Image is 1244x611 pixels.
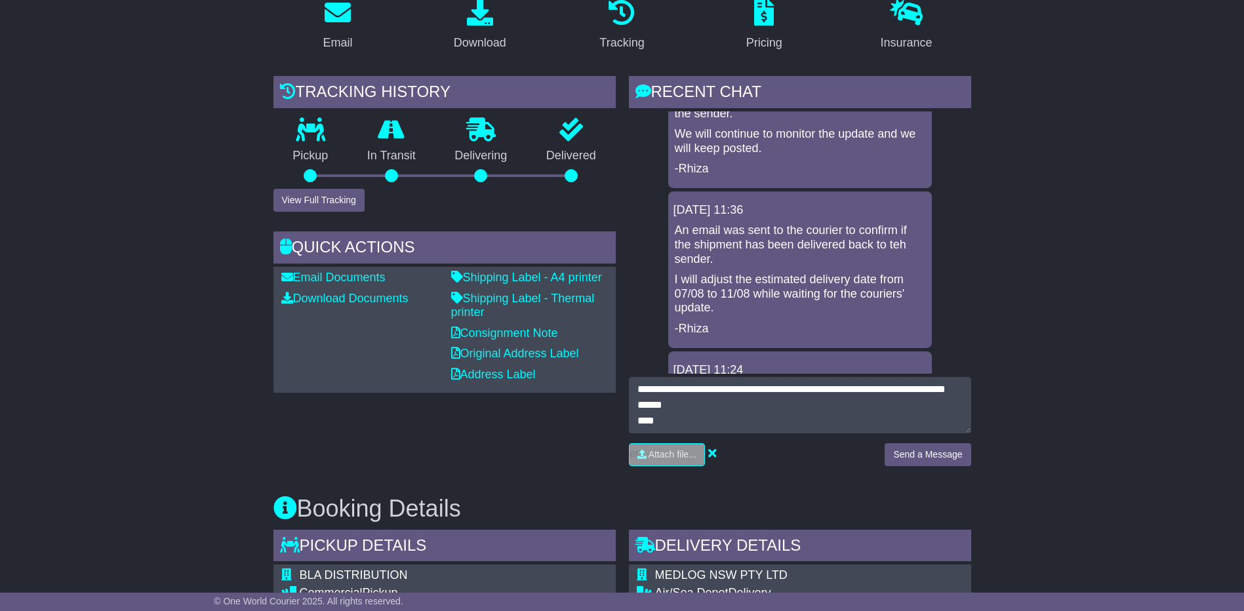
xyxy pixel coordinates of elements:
[273,530,616,565] div: Pickup Details
[281,271,386,284] a: Email Documents
[281,292,409,305] a: Download Documents
[746,34,782,52] div: Pricing
[273,149,348,163] p: Pickup
[451,326,558,340] a: Consignment Note
[451,292,595,319] a: Shipping Label - Thermal printer
[323,34,352,52] div: Email
[629,530,971,565] div: Delivery Details
[675,224,925,266] p: An email was sent to the courier to confirm if the shipment has been delivered back to teh sender.
[675,273,925,315] p: I will adjust the estimated delivery date from 07/08 to 11/08 while waiting for the couriers' upd...
[599,34,644,52] div: Tracking
[451,347,579,360] a: Original Address Label
[435,149,527,163] p: Delivering
[655,586,729,599] span: Air/Sea Depot
[673,203,927,218] div: [DATE] 11:36
[451,271,602,284] a: Shipping Label - A4 printer
[214,596,403,606] span: © One World Courier 2025. All rights reserved.
[527,149,616,163] p: Delivered
[273,76,616,111] div: Tracking history
[273,189,365,212] button: View Full Tracking
[655,586,952,601] div: Delivery
[273,496,971,522] h3: Booking Details
[655,568,788,581] span: MEDLOG NSW PTY LTD
[300,586,363,599] span: Commercial
[673,363,927,378] div: [DATE] 11:24
[675,322,925,336] p: -Rhiza
[273,231,616,267] div: Quick Actions
[451,368,536,381] a: Address Label
[300,568,408,581] span: BLA DISTRIBUTION
[348,149,435,163] p: In Transit
[885,443,971,466] button: Send a Message
[881,34,933,52] div: Insurance
[675,127,925,155] p: We will continue to monitor the update and we will keep posted.
[629,76,971,111] div: RECENT CHAT
[675,162,925,176] p: -Rhiza
[454,34,506,52] div: Download
[300,586,542,601] div: Pickup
